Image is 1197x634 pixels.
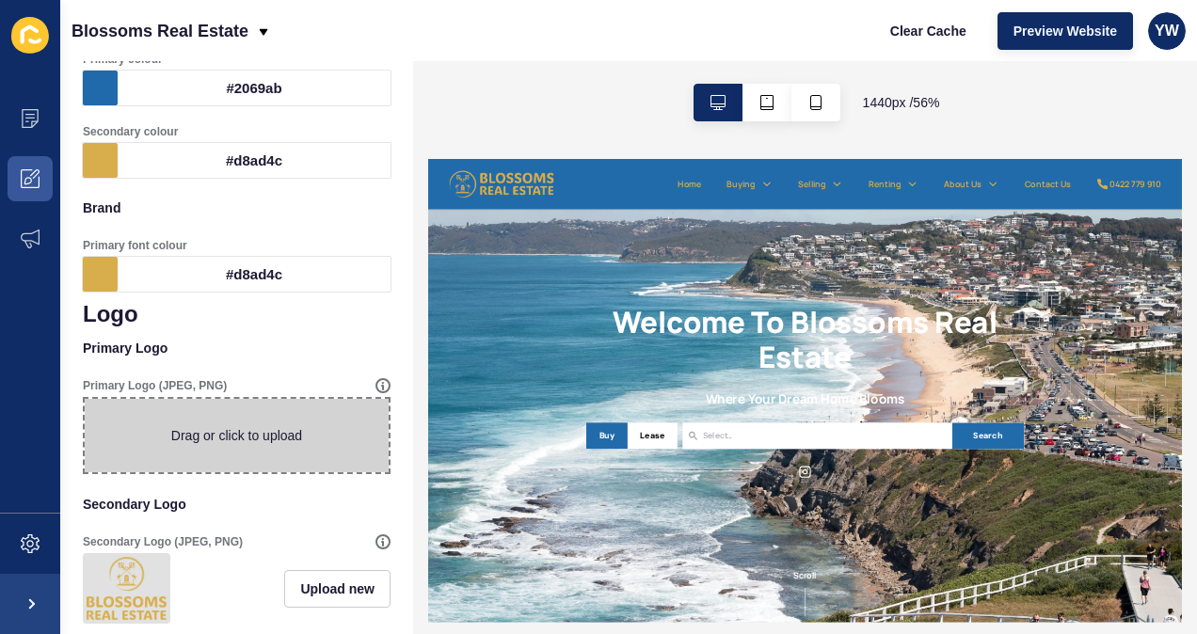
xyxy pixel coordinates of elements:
div: #d8ad4c [118,143,391,178]
h1: Welcome To Blossoms Real Estate [284,261,1070,387]
div: #2069ab [118,71,391,105]
a: Home [449,34,492,56]
img: 22eba293993e09c6d8fc07eaaa4e725f.png [87,557,167,620]
p: Blossoms Real Estate [72,8,248,55]
a: Buying [537,34,588,56]
a: Contact Us [1072,34,1155,56]
div: #d8ad4c [118,257,391,292]
label: Primary font colour [83,238,187,253]
p: Secondary Logo [83,483,391,525]
label: Secondary Logo (JPEG, PNG) [83,534,243,549]
a: Renting [791,34,850,56]
span: Preview Website [1013,22,1117,40]
label: Primary Logo (JPEG, PNG) [83,378,227,393]
button: Preview Website [997,12,1133,50]
p: Brand [83,187,391,229]
span: Clear Cache [890,22,966,40]
img: Company logo [38,19,226,71]
a: About Us [927,34,995,56]
button: Search [942,474,1070,521]
p: Primary Logo [83,327,391,369]
h1: Logo [83,301,391,327]
button: Clear Cache [874,12,982,50]
h2: Where Your Dream Home Blooms [499,417,857,444]
span: Upload new [300,579,375,598]
button: Lease [359,474,448,521]
span: 1440 px / 56 % [863,93,940,112]
input: Select... [495,485,589,510]
a: Selling [665,34,715,56]
button: Upload new [284,570,391,608]
span: YW [1155,22,1179,40]
button: Buy [284,474,358,521]
label: Secondary colour [83,124,178,139]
